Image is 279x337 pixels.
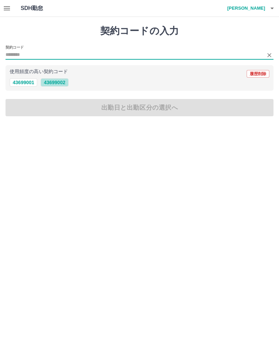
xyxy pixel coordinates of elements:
h1: 契約コードの入力 [6,25,273,37]
p: 使用頻度の高い契約コード [10,69,68,74]
button: Clear [265,50,274,60]
button: 履歴削除 [247,70,269,78]
button: 43699001 [10,78,37,87]
h2: 契約コード [6,44,24,50]
button: 43699002 [41,78,68,87]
